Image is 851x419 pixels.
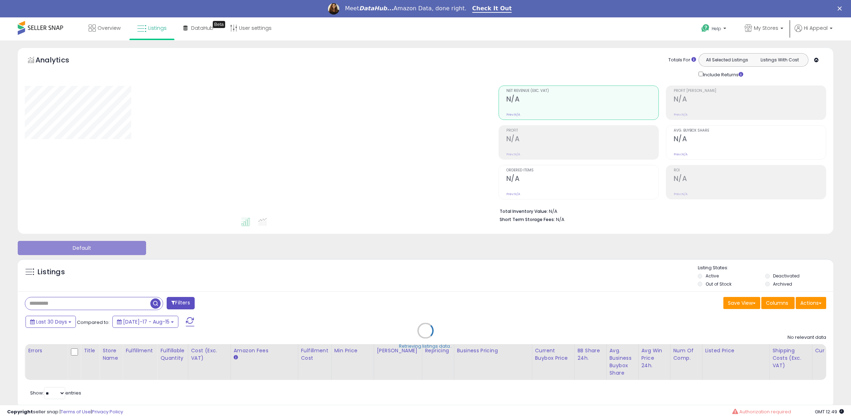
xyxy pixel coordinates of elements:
[674,152,688,156] small: Prev: N/A
[668,57,696,64] div: Totals For
[693,70,752,78] div: Include Returns
[359,5,394,12] i: DataHub...
[696,18,733,40] a: Help
[506,175,658,184] h2: N/A
[506,129,658,133] span: Profit
[225,17,277,39] a: User settings
[506,89,658,93] span: Net Revenue (Exc. VAT)
[712,26,721,32] span: Help
[132,17,172,39] a: Listings
[506,95,658,105] h2: N/A
[556,216,564,223] span: N/A
[674,129,826,133] span: Avg. Buybox Share
[399,343,452,349] div: Retrieving listings data..
[838,6,845,11] div: Close
[753,55,806,65] button: Listings With Cost
[83,17,126,39] a: Overview
[739,17,789,40] a: My Stores
[701,24,710,33] i: Get Help
[506,112,520,117] small: Prev: N/A
[674,175,826,184] h2: N/A
[328,3,339,15] img: Profile image for Georgie
[7,408,33,415] strong: Copyright
[674,112,688,117] small: Prev: N/A
[701,55,753,65] button: All Selected Listings
[674,169,826,172] span: ROI
[674,192,688,196] small: Prev: N/A
[178,17,219,39] a: DataHub
[148,24,167,32] span: Listings
[345,5,467,12] div: Meet Amazon Data, done right.
[18,241,146,255] button: Default
[191,24,213,32] span: DataHub
[754,24,778,32] span: My Stores
[98,24,121,32] span: Overview
[674,89,826,93] span: Profit [PERSON_NAME]
[804,24,828,32] span: Hi Appeal
[506,135,658,144] h2: N/A
[506,192,520,196] small: Prev: N/A
[213,21,225,28] div: Tooltip anchor
[674,135,826,144] h2: N/A
[674,95,826,105] h2: N/A
[500,216,555,222] b: Short Term Storage Fees:
[795,24,833,40] a: Hi Appeal
[506,152,520,156] small: Prev: N/A
[500,208,548,214] b: Total Inventory Value:
[500,206,821,215] li: N/A
[35,55,83,67] h5: Analytics
[7,409,123,415] div: seller snap | |
[506,169,658,172] span: Ordered Items
[472,5,512,13] a: Check It Out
